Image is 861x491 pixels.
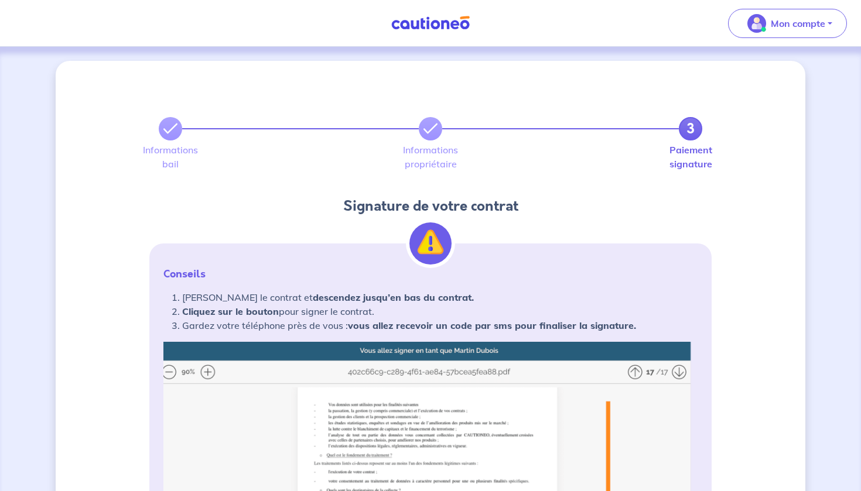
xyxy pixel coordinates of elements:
button: illu_account_valid_menu.svgMon compte [728,9,847,38]
img: illu_alert.svg [409,222,452,265]
label: Informations bail [159,145,182,169]
li: [PERSON_NAME] le contrat et [182,290,698,304]
img: illu_account_valid_menu.svg [747,14,766,33]
label: Informations propriétaire [419,145,442,169]
img: Cautioneo [387,16,474,30]
h4: Signature de votre contrat [149,197,712,215]
li: Gardez votre téléphone près de vous : [182,318,698,332]
li: pour signer le contrat. [182,304,698,318]
p: Mon compte [771,16,825,30]
a: 3 [679,117,702,140]
label: Paiement signature [679,145,702,169]
p: Conseils [163,267,698,281]
strong: Cliquez sur le bouton [182,305,279,317]
strong: vous allez recevoir un code par sms pour finaliser la signature. [348,320,636,331]
strong: descendez jusqu’en bas du contrat. [313,291,474,303]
